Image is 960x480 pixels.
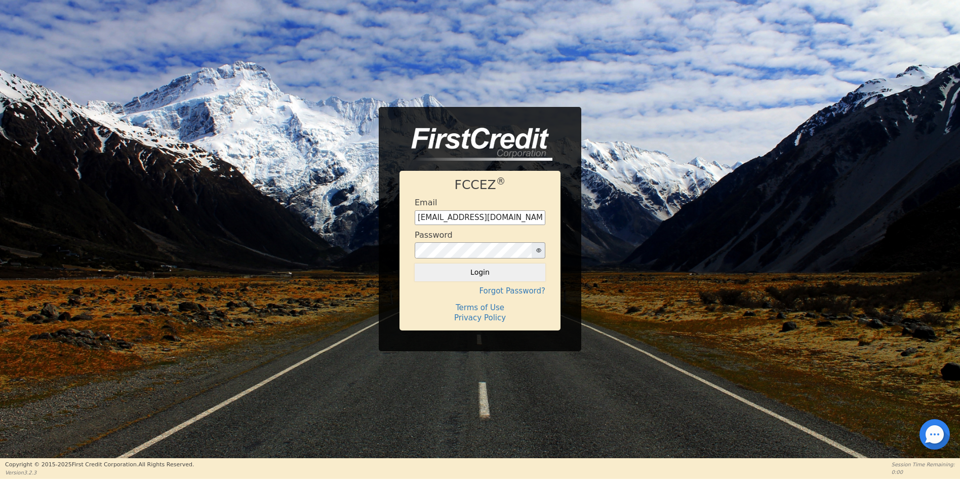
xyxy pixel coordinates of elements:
[415,242,532,259] input: password
[892,468,955,476] p: 0:00
[415,264,545,281] button: Login
[399,128,552,161] img: logo-CMu_cnol.png
[5,461,194,469] p: Copyright © 2015- 2025 First Credit Corporation.
[415,303,545,312] h4: Terms of Use
[415,230,453,240] h4: Password
[415,198,437,207] h4: Email
[415,177,545,193] h1: FCCEZ
[5,469,194,476] p: Version 3.2.3
[415,286,545,296] h4: Forgot Password?
[496,176,506,187] sup: ®
[138,461,194,468] span: All Rights Reserved.
[415,313,545,322] h4: Privacy Policy
[415,210,545,226] input: Enter email
[892,461,955,468] p: Session Time Remaining:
